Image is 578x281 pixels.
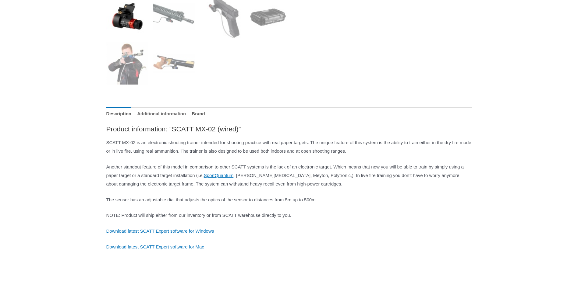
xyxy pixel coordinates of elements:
[106,107,132,120] a: Description
[204,173,234,178] a: SportQuantum
[106,163,472,188] p: Another standout feature of this model in comparison to other SCATT systems is the lack of an ele...
[106,228,214,234] a: Download latest SCATT Expert software for Windows
[106,138,472,155] p: SCATT MX-02 is an electronic shooting trainer intended for shooting practice with real paper targ...
[192,107,205,120] a: Brand
[153,42,195,85] img: SCATT MX-02 (wired) - Image 6
[137,107,186,120] a: Additional information
[106,211,472,220] p: NOTE: Product will ship either from our inventory or from SCATT warehouse directly to you.
[106,244,204,249] a: Download latest SCATT Expert software for Mac
[106,196,472,204] p: The sensor has an adjustable dial that adjusts the optics of the sensor to distances from 5m up t...
[106,125,472,134] h2: Product information: “SCATT MX-02 (wired)”
[106,42,149,85] img: SCATT MX-02 (wired) - Image 5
